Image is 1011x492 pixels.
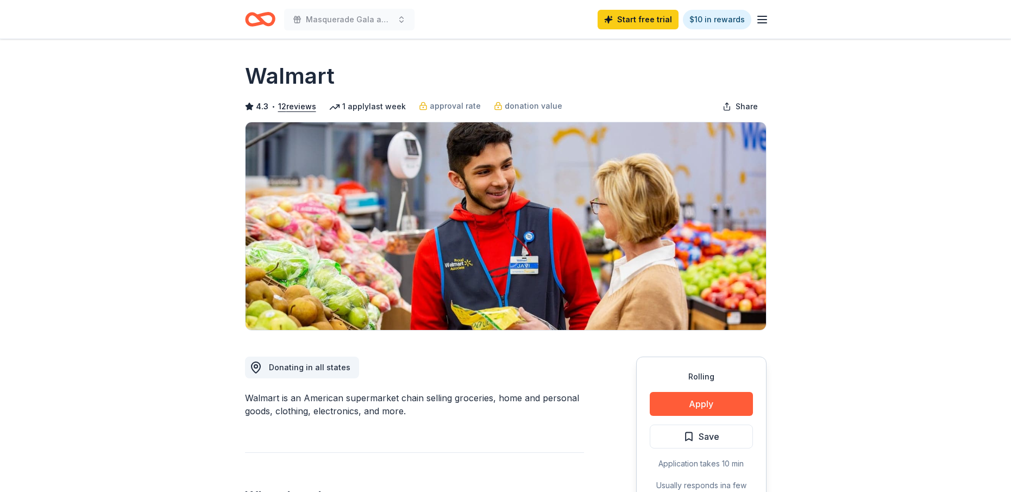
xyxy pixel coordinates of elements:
span: • [271,102,275,111]
button: 12reviews [278,100,316,113]
a: $10 in rewards [683,10,751,29]
span: Share [736,100,758,113]
span: Masquerade Gala an evening of mystery and impact [306,13,393,26]
a: Start free trial [598,10,679,29]
button: Masquerade Gala an evening of mystery and impact [284,9,415,30]
span: Donating in all states [269,363,350,372]
a: approval rate [419,99,481,113]
span: donation value [505,99,562,113]
button: Apply [650,392,753,416]
span: Save [699,429,719,444]
a: Home [245,7,275,32]
span: approval rate [430,99,481,113]
button: Share [714,96,767,117]
a: donation value [494,99,562,113]
h1: Walmart [245,61,335,91]
div: 1 apply last week [329,100,406,113]
span: 4.3 [256,100,268,113]
div: Application takes 10 min [650,457,753,470]
button: Save [650,425,753,449]
img: Image for Walmart [246,122,766,330]
div: Rolling [650,370,753,383]
div: Walmart is an American supermarket chain selling groceries, home and personal goods, clothing, el... [245,391,584,418]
